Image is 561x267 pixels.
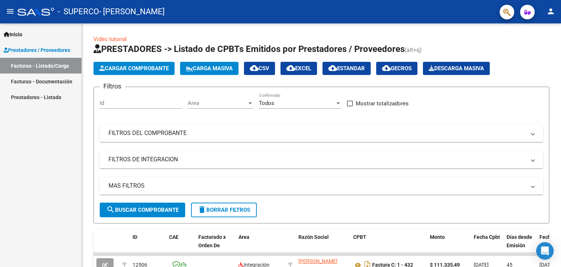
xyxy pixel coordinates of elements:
[108,155,526,163] mat-panel-title: FILTROS DE INTEGRACION
[93,62,175,75] button: Cargar Comprobante
[58,4,99,20] span: - SUPERCO
[353,234,366,240] span: CPBT
[423,62,490,75] button: Descarga Masiva
[423,62,490,75] app-download-masive: Descarga masiva de comprobantes (adjuntos)
[100,81,125,91] h3: Filtros
[244,62,275,75] button: CSV
[382,65,412,72] span: Gecros
[198,205,206,214] mat-icon: delete
[100,177,543,195] mat-expansion-panel-header: MAS FILTROS
[130,229,166,262] datatable-header-cell: ID
[186,65,233,72] span: Carga Masiva
[93,36,127,42] a: Video tutorial
[108,129,526,137] mat-panel-title: FILTROS DEL COMPROBANTE
[133,234,137,240] span: ID
[106,207,179,213] span: Buscar Comprobante
[474,234,500,240] span: Fecha Cpbt
[108,182,526,190] mat-panel-title: MAS FILTROS
[100,124,543,142] mat-expansion-panel-header: FILTROS DEL COMPROBANTE
[6,7,15,16] mat-icon: menu
[546,7,555,16] mat-icon: person
[188,100,247,106] span: Area
[198,207,250,213] span: Borrar Filtros
[4,46,70,54] span: Prestadores / Proveedores
[507,234,532,248] span: Días desde Emisión
[382,64,391,72] mat-icon: cloud_download
[427,229,471,262] datatable-header-cell: Monto
[198,234,226,248] span: Facturado x Orden De
[298,258,337,264] span: [PERSON_NAME]
[536,242,554,260] div: Open Intercom Messenger
[539,234,560,248] span: Fecha Recibido
[356,99,409,108] span: Mostrar totalizadores
[376,62,417,75] button: Gecros
[100,151,543,168] mat-expansion-panel-header: FILTROS DE INTEGRACION
[323,62,371,75] button: Estandar
[166,229,195,262] datatable-header-cell: CAE
[286,64,295,72] mat-icon: cloud_download
[106,205,115,214] mat-icon: search
[4,30,22,38] span: Inicio
[93,44,405,54] span: PRESTADORES -> Listado de CPBTs Emitidos por Prestadores / Proveedores
[195,229,236,262] datatable-header-cell: Facturado x Orden De
[191,203,257,217] button: Borrar Filtros
[259,100,274,106] span: Todos
[238,234,249,240] span: Area
[350,229,427,262] datatable-header-cell: CPBT
[295,229,350,262] datatable-header-cell: Razón Social
[180,62,238,75] button: Carga Masiva
[286,65,311,72] span: EXCEL
[430,234,445,240] span: Monto
[429,65,484,72] span: Descarga Masiva
[250,64,259,72] mat-icon: cloud_download
[99,65,169,72] span: Cargar Comprobante
[298,234,329,240] span: Razón Social
[236,229,285,262] datatable-header-cell: Area
[328,64,337,72] mat-icon: cloud_download
[99,4,165,20] span: - [PERSON_NAME]
[280,62,317,75] button: EXCEL
[100,203,185,217] button: Buscar Comprobante
[405,46,422,53] span: (alt+q)
[169,234,179,240] span: CAE
[328,65,365,72] span: Estandar
[250,65,269,72] span: CSV
[504,229,537,262] datatable-header-cell: Días desde Emisión
[471,229,504,262] datatable-header-cell: Fecha Cpbt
